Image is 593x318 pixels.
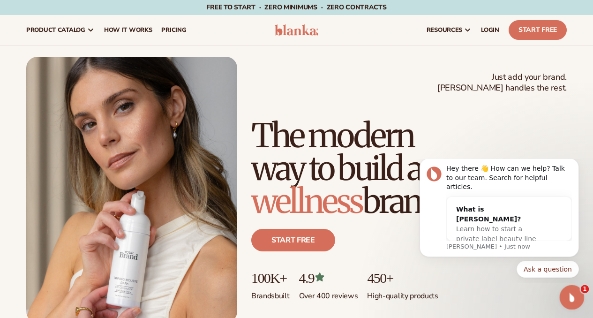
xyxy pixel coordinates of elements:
div: What is [PERSON_NAME]?Learn how to start a private label beauty line with [PERSON_NAME] [41,38,147,102]
div: Hey there 👋 How can we help? Talk to our team. Search for helpful articles. [41,5,166,33]
a: Start free [251,229,335,251]
p: Brands built [251,286,290,301]
span: LOGIN [481,26,499,34]
p: 450+ [367,270,438,286]
span: Free to start · ZERO minimums · ZERO contracts [206,3,386,12]
span: wellness [251,181,362,222]
p: Over 400 reviews [299,286,358,301]
a: product catalog [22,15,99,45]
span: How It Works [104,26,152,34]
p: Message from Lee, sent Just now [41,83,166,92]
a: pricing [157,15,191,45]
h1: The modern way to build a brand [251,119,567,218]
p: 100K+ [251,270,290,286]
a: LOGIN [476,15,504,45]
iframe: Intercom notifications message [405,159,593,283]
img: Profile image for Lee [21,8,36,23]
button: Quick reply: Ask a question [111,102,173,119]
a: Start Free [509,20,567,40]
p: High-quality products [367,286,438,301]
div: Message content [41,5,166,82]
span: 1 [581,285,589,294]
div: Quick reply options [14,102,173,119]
a: How It Works [99,15,157,45]
span: product catalog [26,26,85,34]
img: logo [275,24,319,36]
span: Learn how to start a private label beauty line with [PERSON_NAME] [51,66,131,93]
iframe: Intercom live chat [560,285,585,310]
p: 4.9 [299,270,358,286]
a: resources [422,15,476,45]
span: resources [427,26,462,34]
span: Just add your brand. [PERSON_NAME] handles the rest. [437,72,567,94]
span: pricing [161,26,186,34]
div: What is [PERSON_NAME]? [51,45,138,65]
